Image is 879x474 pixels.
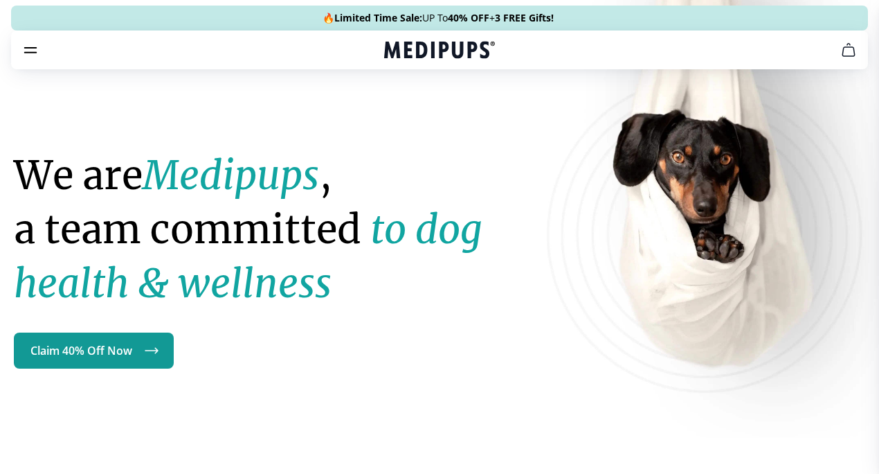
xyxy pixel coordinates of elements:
[22,42,39,58] button: burger-menu
[14,148,520,310] h1: We are , a team committed
[832,33,865,67] button: cart
[323,11,554,25] span: 🔥 UP To +
[14,333,174,369] a: Claim 40% Off Now
[384,39,495,63] a: Medipups
[143,151,319,200] strong: Medipups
